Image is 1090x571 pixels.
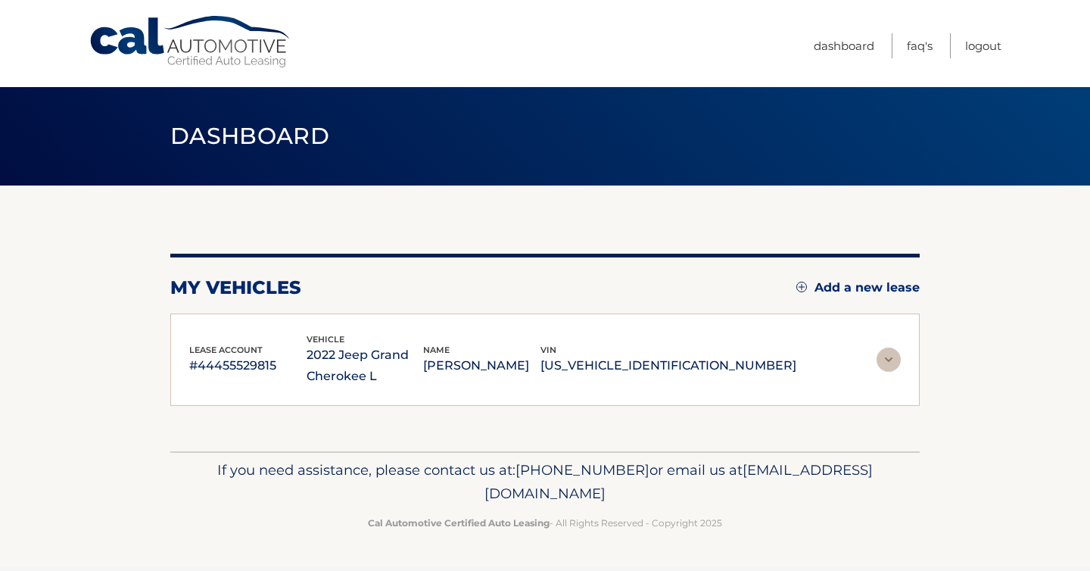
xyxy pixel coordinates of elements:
[796,280,920,295] a: Add a new lease
[907,33,933,58] a: FAQ's
[423,345,450,355] span: name
[180,458,910,507] p: If you need assistance, please contact us at: or email us at
[368,517,550,529] strong: Cal Automotive Certified Auto Leasing
[796,282,807,292] img: add.svg
[515,461,649,479] span: [PHONE_NUMBER]
[540,345,556,355] span: vin
[423,355,540,376] p: [PERSON_NAME]
[877,348,901,372] img: accordion-rest.svg
[89,15,293,69] a: Cal Automotive
[307,334,344,345] span: vehicle
[170,122,329,150] span: Dashboard
[170,276,301,299] h2: my vehicles
[540,355,796,376] p: [US_VEHICLE_IDENTIFICATION_NUMBER]
[189,345,263,355] span: lease account
[814,33,874,58] a: Dashboard
[307,345,424,387] p: 2022 Jeep Grand Cherokee L
[189,355,307,376] p: #44455529815
[965,33,1001,58] a: Logout
[180,515,910,531] p: - All Rights Reserved - Copyright 2025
